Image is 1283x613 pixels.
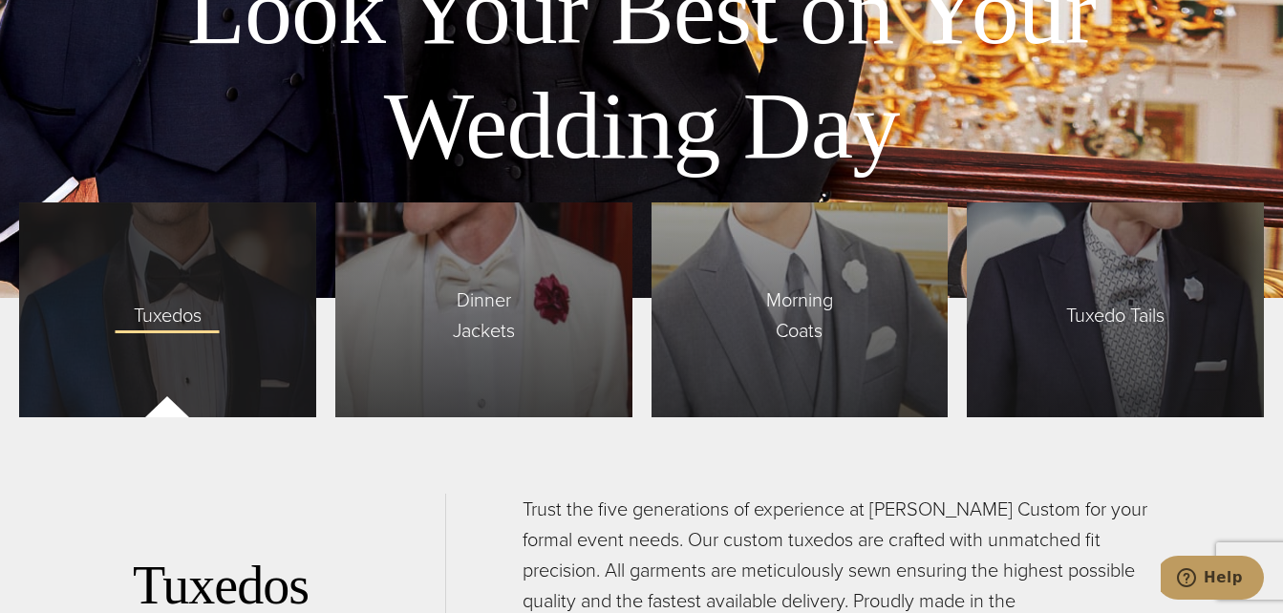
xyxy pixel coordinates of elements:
span: Morning Coats [725,275,873,346]
span: Dinner Jackets [409,275,557,346]
span: Tuxedo Tails [1047,290,1184,330]
span: Tuxedos [115,290,221,330]
iframe: Opens a widget where you can chat to one of our agents [1161,556,1264,603]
